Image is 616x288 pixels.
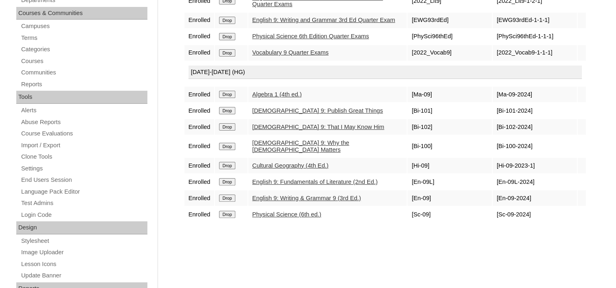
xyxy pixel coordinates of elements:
td: [Sc-09] [408,207,492,222]
td: Enrolled [184,45,215,61]
td: [Ma-09-2024] [493,87,577,102]
input: Drop [219,194,235,202]
input: Drop [219,49,235,57]
a: Stylesheet [20,236,147,246]
td: [Bi-101] [408,103,492,118]
input: Drop [219,91,235,98]
td: [En-09-2024] [493,190,577,206]
td: [En-09L-2024] [493,174,577,190]
td: [Bi-101-2024] [493,103,577,118]
input: Drop [219,17,235,24]
a: Categories [20,44,147,55]
a: Import / Export [20,140,147,151]
a: Settings [20,164,147,174]
td: [Hi-09-2023-1] [493,158,577,173]
td: Enrolled [184,158,215,173]
td: [Bi-102] [408,119,492,135]
td: [Ma-09] [408,87,492,102]
a: Update Banner [20,271,147,281]
div: Courses & Communities [16,7,147,20]
td: [Bi-100] [408,135,492,157]
a: English 9: Fundamentals of Literature (2nd Ed.) [252,179,378,185]
input: Drop [219,143,235,150]
td: Enrolled [184,190,215,206]
td: [En-09] [408,190,492,206]
td: Enrolled [184,29,215,44]
input: Drop [219,178,235,185]
td: [EWG93rdEd-1-1-1] [493,13,577,28]
a: End Users Session [20,175,147,185]
a: Course Evaluations [20,129,147,139]
a: Reports [20,79,147,89]
td: [2022_Vocab9] [408,45,492,61]
div: [DATE]-[DATE] (HG) [189,65,582,79]
a: Physical Science 6th Edition Quarter Exams [252,33,369,39]
a: Campuses [20,21,147,31]
td: Enrolled [184,207,215,222]
input: Drop [219,123,235,131]
a: Clone Tools [20,152,147,162]
td: [2022_Vocab9-1-1-1] [493,45,577,61]
td: [PhySci96thEd] [408,29,492,44]
div: Design [16,221,147,234]
a: Algebra 1 (4th ed.) [252,91,302,98]
td: [EWG93rdEd] [408,13,492,28]
td: [En-09L] [408,174,492,190]
input: Drop [219,211,235,218]
a: Alerts [20,105,147,116]
td: Enrolled [184,174,215,190]
td: Enrolled [184,103,215,118]
input: Drop [219,162,235,169]
a: Vocabulary 9 Quarter Exams [252,49,329,56]
a: Test Admins [20,198,147,208]
td: [Bi-102-2024] [493,119,577,135]
a: Communities [20,68,147,78]
a: Lesson Icons [20,259,147,269]
a: [DEMOGRAPHIC_DATA] 9: Publish Great Things [252,107,383,114]
td: [PhySci96thEd-1-1-1] [493,29,577,44]
a: [DEMOGRAPHIC_DATA] 9: Why the [DEMOGRAPHIC_DATA] Matters [252,140,349,153]
td: Enrolled [184,87,215,102]
td: [Sc-09-2024] [493,207,577,222]
a: Cultural Geography (4th Ed.) [252,162,329,169]
td: Enrolled [184,119,215,135]
input: Drop [219,107,235,114]
a: English 9: Writing & Grammar 9 (3rd Ed.) [252,195,361,201]
td: [Bi-100-2024] [493,135,577,157]
input: Drop [219,33,235,40]
a: English 9: Writing and Grammar 3rd Ed Quarter Exam [252,17,395,23]
td: [Hi-09] [408,158,492,173]
a: [DEMOGRAPHIC_DATA] 9: That I May Know Him [252,124,384,130]
div: Tools [16,91,147,104]
a: Abuse Reports [20,117,147,127]
td: Enrolled [184,135,215,157]
a: Image Uploader [20,247,147,257]
a: Physical Science (6th ed.) [252,211,321,218]
a: Language Pack Editor [20,187,147,197]
a: Login Code [20,210,147,220]
a: Terms [20,33,147,43]
td: Enrolled [184,13,215,28]
a: Courses [20,56,147,66]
